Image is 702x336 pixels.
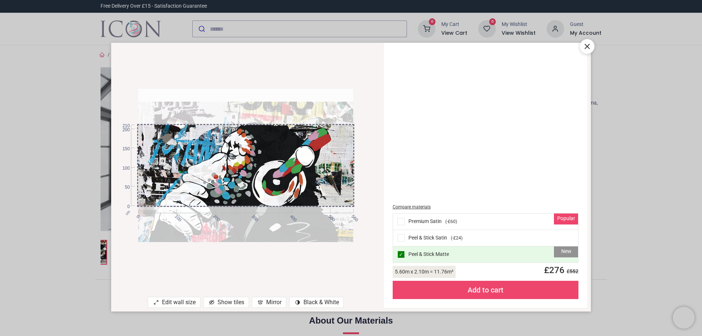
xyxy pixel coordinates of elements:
[135,214,140,218] span: 0
[327,214,332,218] span: 500
[116,204,130,210] span: 0
[116,146,130,152] span: 150
[393,230,578,246] div: Peel & Stick Satin
[565,268,578,274] span: £ 552
[250,214,255,218] span: 300
[116,123,130,129] span: 210
[252,297,286,308] div: Mirror
[116,127,130,133] span: 200
[148,297,200,308] div: Edit wall size
[289,297,344,308] div: Black & White
[173,214,178,218] span: 100
[203,297,249,308] div: Show tiles
[393,266,456,278] div: 5.60 m x 2.10 m = 11.76 m²
[451,235,463,241] span: ( -£24 )
[554,214,578,224] div: Popular
[445,219,457,225] span: ( -£60 )
[288,214,293,218] span: 400
[116,165,130,171] span: 100
[554,246,578,257] div: New
[399,252,403,257] span: ✓
[393,281,578,299] div: Add to cart
[125,209,131,216] span: cm
[350,214,355,218] span: 560
[393,246,578,263] div: Peel & Stick Matte
[116,184,130,190] span: 50
[393,204,578,210] div: Compare materials
[673,307,695,329] iframe: Brevo live chat
[212,214,216,218] span: 200
[393,214,578,230] div: Premium Satin
[540,265,578,275] span: £ 276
